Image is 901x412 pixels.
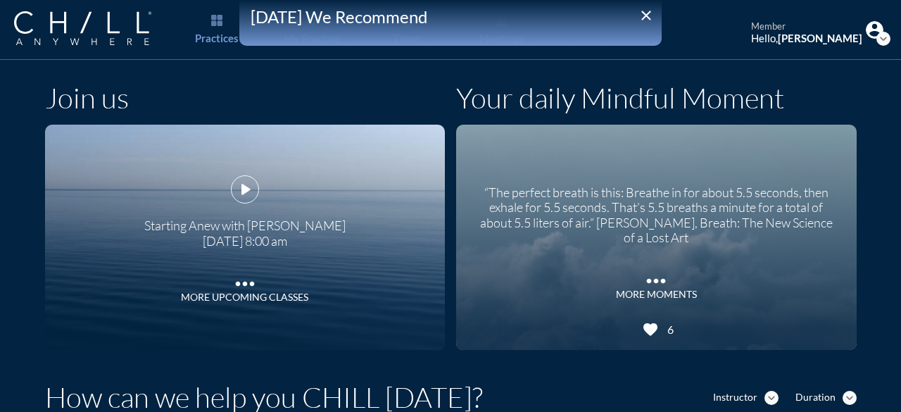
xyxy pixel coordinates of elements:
[14,11,179,47] a: Company Logo
[662,323,674,336] div: 6
[638,7,655,24] i: close
[866,21,883,39] img: Profile icon
[642,267,670,288] i: more_horiz
[616,289,697,301] div: MORE MOMENTS
[456,81,784,115] h1: Your daily Mindful Moment
[181,292,308,304] div: More Upcoming Classes
[234,179,256,200] i: play_arrow
[251,7,650,27] div: [DATE] We Recommend
[751,32,862,44] div: Hello,
[474,175,839,246] div: “The perfect breath is this: Breathe in for about 5.5 seconds, then exhale for 5.5 seconds. That’...
[14,11,151,45] img: Company Logo
[795,392,836,404] div: Duration
[843,391,857,405] i: expand_more
[144,208,346,234] div: Starting Anew with [PERSON_NAME]
[144,234,346,249] div: [DATE] 8:00 am
[195,32,239,44] div: Practices
[211,15,222,26] img: List
[751,21,862,32] div: member
[764,391,779,405] i: expand_more
[713,392,757,404] div: Instructor
[778,32,862,44] strong: [PERSON_NAME]
[642,321,659,338] i: favorite
[231,175,259,204] button: play
[45,81,129,115] h1: Join us
[876,32,890,46] i: expand_more
[231,270,259,291] i: more_horiz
